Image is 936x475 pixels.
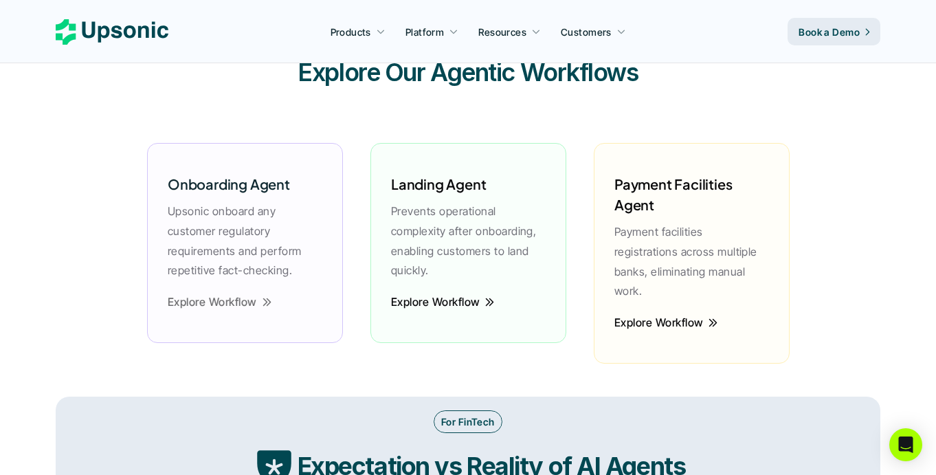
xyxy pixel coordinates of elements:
[391,292,480,312] p: Explore Workflow
[168,174,290,195] h6: Onboarding Agent
[614,222,769,301] p: Payment facilities registrations across multiple banks, eliminating manual work.
[614,174,769,215] h6: Payment Facilities Agent
[405,25,444,39] p: Platform
[168,201,322,280] p: Upsonic onboard any customer regulatory requirements and perform repetitive fact-checking.
[788,18,880,45] a: Book a Demo
[168,292,257,312] p: Explore Workflow
[441,415,495,429] p: For FinTech
[889,428,922,461] div: Open Intercom Messenger
[561,25,612,39] p: Customers
[799,25,860,39] p: Book a Demo
[331,25,371,39] p: Products
[391,174,486,195] h6: Landing Agent
[391,201,546,280] p: Prevents operational complexity after onboarding, enabling customers to land quickly.
[322,19,394,44] a: Products
[614,313,704,333] p: Explore Workflow
[262,55,674,89] h3: Explore Our Agentic Workflows
[478,25,526,39] p: Resources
